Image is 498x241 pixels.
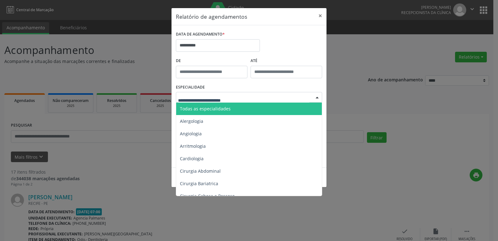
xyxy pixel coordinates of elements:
span: Angiologia [180,131,202,137]
span: Alergologia [180,118,203,124]
span: Cirurgia Cabeça e Pescoço [180,193,235,199]
label: DATA DE AGENDAMENTO [176,30,225,39]
h5: Relatório de agendamentos [176,12,247,21]
span: Arritmologia [180,143,206,149]
span: Cirurgia Abdominal [180,168,221,174]
span: Cirurgia Bariatrica [180,181,218,186]
label: De [176,56,247,66]
span: Cardiologia [180,156,204,161]
button: Close [314,8,327,23]
label: ATÉ [251,56,322,66]
span: Todas as especialidades [180,106,231,112]
label: ESPECIALIDADE [176,83,205,92]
